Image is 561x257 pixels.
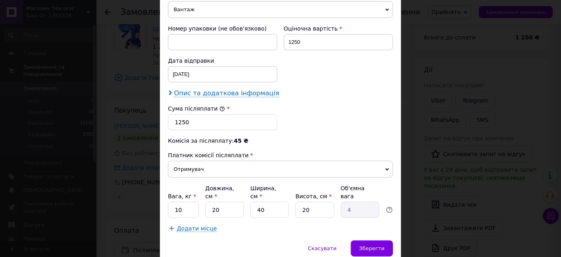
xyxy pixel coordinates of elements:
span: Зберегти [359,245,385,251]
div: Комісія за післяплату: [168,137,393,145]
div: Дата відправки [168,57,277,65]
div: Оціночна вартість [284,25,393,33]
div: Об'ємна вага [341,184,379,200]
label: Ширина, см [250,185,276,199]
span: 45 ₴ [234,138,248,144]
span: Отримувач [168,161,393,178]
label: Сума післяплати [168,105,225,112]
div: Номер упаковки (не обов'язково) [168,25,277,33]
label: Висота, см [295,193,332,199]
span: Вантаж [168,1,393,18]
span: Опис та додаткова інформація [174,89,279,97]
label: Довжина, см [205,185,234,199]
span: Скасувати [308,245,336,251]
span: Додати місце [177,225,217,232]
span: Платник комісії післяплати [168,152,249,158]
label: Вага, кг [168,193,196,199]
